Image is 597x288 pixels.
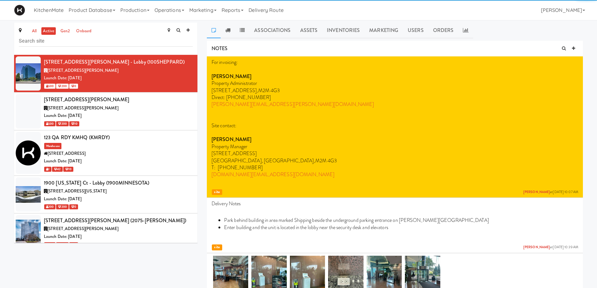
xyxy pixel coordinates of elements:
div: 123 QA RDY KMHQ (KMRDY) [44,133,193,142]
span: Property Manager [212,143,248,150]
span: M2M 4G3 [315,157,337,164]
span: 200 [44,242,55,247]
span: 0 [69,84,78,89]
li: [STREET_ADDRESS][PERSON_NAME] (2075-[PERSON_NAME])[STREET_ADDRESS][PERSON_NAME]Launch Date: [DATE... [14,213,197,251]
span: [STREET_ADDRESS] [48,150,86,156]
span: [STREET_ADDRESS] [212,150,257,157]
span: 500 [44,121,55,126]
span: 0 [69,242,78,247]
a: Users [403,23,428,38]
a: active [41,27,56,35]
span: Warehouse [44,143,61,149]
div: Launch Date: [DATE] [44,157,193,165]
span: [GEOGRAPHIC_DATA], [GEOGRAPHIC_DATA], [212,157,315,164]
a: [PERSON_NAME] [523,245,550,249]
li: 123 QA RDY KMHQ (KMRDY)Warehouse[STREET_ADDRESS]Launch Date: [DATE] 1 42 10 [14,130,197,176]
a: gen2 [59,27,71,35]
li: [STREET_ADDRESS][PERSON_NAME][STREET_ADDRESS][PERSON_NAME]Launch Date: [DATE] 500 200 10 [14,92,197,130]
a: [PERSON_NAME][EMAIL_ADDRESS][PERSON_NAME][DOMAIN_NAME] [212,101,374,108]
span: 10 [63,167,73,172]
a: all [30,27,38,35]
span: [STREET_ADDRESS][PERSON_NAME] [47,67,118,73]
a: onboard [75,27,93,35]
p: For invoicing: [212,59,578,66]
div: Launch Date: [DATE] [44,195,193,203]
span: 0 [69,204,78,209]
div: Launch Date: [DATE] [44,74,193,82]
span: Direct: [PHONE_NUMBER] [212,94,271,101]
a: Orders [428,23,458,38]
div: 1900 [US_STATE] Ct - Lobby (1900MINNESOTA) [44,178,193,188]
p: [STREET_ADDRESS], [212,87,578,94]
span: 42 [52,167,62,172]
p: Delivery Notes [212,200,578,207]
span: Property Administrator [212,80,257,87]
a: [PERSON_NAME] [523,190,550,194]
strong: [PERSON_NAME] [212,136,251,143]
a: Inventories [322,23,364,38]
div: Launch Date: [DATE] [44,233,193,241]
span: [STREET_ADDRESS][PERSON_NAME] [47,226,118,232]
span: Site contact: [212,122,236,129]
li: Park behind building in area marked Shipping beside the underground parking entrance on [PERSON_N... [224,217,578,224]
span: [STREET_ADDRESS][US_STATE] [47,188,107,194]
span: 200 [56,242,68,247]
a: Marketing [364,23,403,38]
a: Associations [249,23,295,38]
span: [STREET_ADDRESS][PERSON_NAME] [47,105,118,111]
a: Assets [296,23,322,38]
span: 500 [44,84,55,89]
span: site [212,189,222,195]
li: Enter building and the unit is located in the lobby near the security desk and elevators [224,224,578,231]
span: M2M 4G3 [258,87,280,94]
span: 10 [69,121,79,126]
div: [STREET_ADDRESS][PERSON_NAME] [44,95,193,104]
span: T: [PHONE_NUMBER] [212,164,263,171]
span: 200 [56,121,68,126]
input: Search site [19,35,193,47]
li: [STREET_ADDRESS][PERSON_NAME] - Lobby (100SHEPPARD)[STREET_ADDRESS][PERSON_NAME]Launch Date: [DAT... [14,55,197,92]
span: site [212,244,222,250]
li: 1900 [US_STATE] Ct - Lobby (1900MINNESOTA)[STREET_ADDRESS][US_STATE]Launch Date: [DATE] 200 200 0 [14,176,197,213]
div: Launch Date: [DATE] [44,112,193,120]
span: at [DATE] 10:07 AM [523,190,578,195]
div: [STREET_ADDRESS][PERSON_NAME] - Lobby (100SHEPPARD) [44,57,193,67]
strong: [PERSON_NAME] [212,73,251,80]
span: 200 [56,204,68,209]
a: [DOMAIN_NAME][EMAIL_ADDRESS][DOMAIN_NAME] [212,171,334,178]
span: 200 [56,84,68,89]
img: Micromart [14,5,25,16]
span: at [DATE] 10:39 AM [523,245,578,250]
div: [STREET_ADDRESS][PERSON_NAME] (2075-[PERSON_NAME]) [44,216,193,225]
span: NOTES [212,45,228,52]
span: 200 [44,204,55,209]
span: 1 [44,167,51,172]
